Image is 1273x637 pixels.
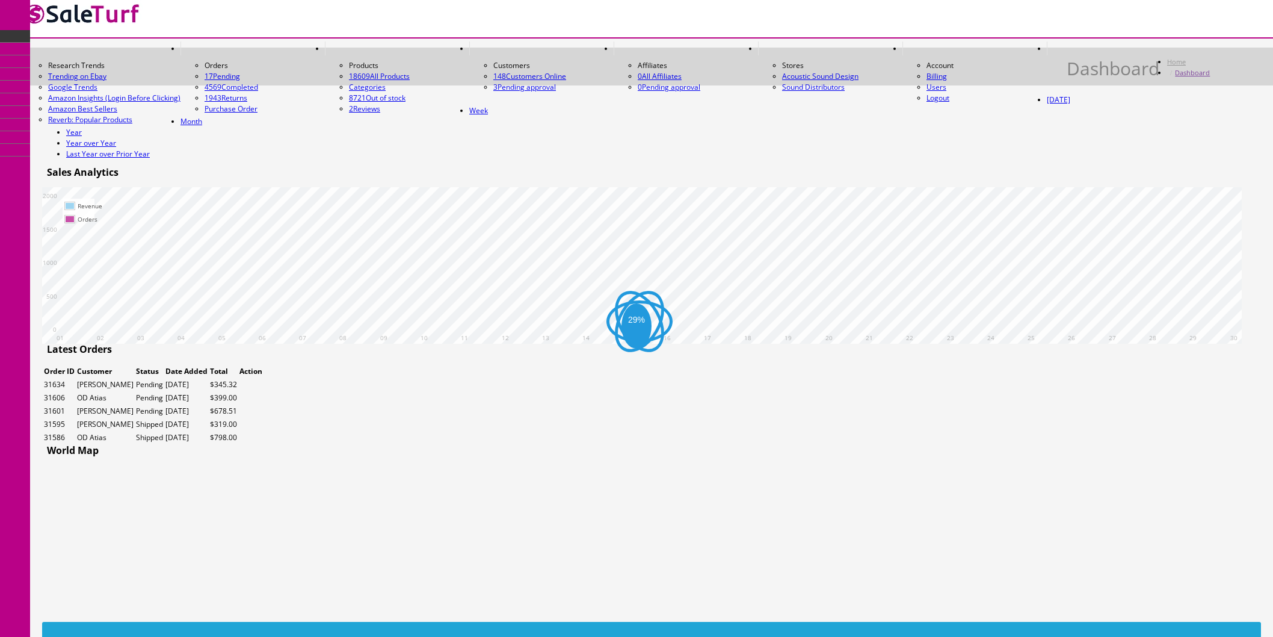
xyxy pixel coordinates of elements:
[205,71,213,81] span: 17
[77,200,103,212] td: Revenue
[43,365,75,378] td: Order ID
[638,60,758,71] li: Affiliates
[43,405,75,417] td: 31601
[926,93,949,103] a: Logout
[926,60,1047,71] li: Account
[66,127,82,137] a: Year
[493,71,566,81] a: 148Customers Online
[48,93,180,104] a: Amazon Insights (Login Before Clicking)
[205,93,221,103] span: 1943
[135,405,164,417] td: Pending
[76,405,134,417] td: [PERSON_NAME]
[42,344,112,355] h3: Latest Orders
[205,93,247,103] a: 1943Returns
[926,82,946,92] a: Users
[43,418,75,430] td: 31595
[48,60,180,71] li: Research Trends
[180,116,202,126] a: Month
[165,405,208,417] td: [DATE]
[1047,42,1067,55] a: HELP
[782,71,858,81] a: Acoustic Sound Design
[43,432,75,444] td: 31586
[165,432,208,444] td: [DATE]
[42,167,119,178] h3: Sales Analytics
[135,379,164,391] td: Pending
[135,432,164,444] td: Shipped
[76,365,134,378] td: Customer
[493,60,614,71] li: Customers
[209,405,238,417] td: $678.51
[209,379,238,391] td: $345.32
[349,71,410,81] a: 18609All Products
[165,418,208,430] td: [DATE]
[135,418,164,430] td: Shipped
[349,82,386,92] a: Categories
[638,82,642,92] span: 0
[493,82,556,92] a: 3Pending approval
[349,71,370,81] span: 18609
[205,60,325,71] li: Orders
[349,60,469,71] li: Products
[1167,57,1186,66] a: Home
[76,392,134,404] td: OD Atias
[48,82,180,93] a: Google Trends
[1175,68,1210,77] a: Dashboard
[493,71,506,81] span: 148
[638,82,700,92] a: 0Pending approval
[782,60,902,71] li: Stores
[209,418,238,430] td: $319.00
[76,418,134,430] td: [PERSON_NAME]
[1047,95,1070,105] a: [DATE]
[165,365,208,378] td: Date Added
[209,392,238,404] td: $399.00
[493,82,498,92] span: 3
[209,365,238,378] td: Total
[43,392,75,404] td: 31606
[135,365,164,378] td: Status
[349,93,405,103] a: 8721Out of stock
[165,392,208,404] td: [DATE]
[76,379,134,391] td: [PERSON_NAME]
[926,71,947,81] a: Billing
[205,71,325,82] a: 17Pending
[42,445,99,456] h3: World Map
[638,71,642,81] span: 0
[135,392,164,404] td: Pending
[782,82,845,92] a: Sound Distributors
[66,149,150,159] a: Last Year over Prior Year
[66,138,116,148] a: Year over Year
[77,213,103,225] td: Orders
[349,93,366,103] span: 8721
[239,365,263,378] td: Action
[205,82,221,92] span: 4569
[209,432,238,444] td: $798.00
[165,379,208,391] td: [DATE]
[76,432,134,444] td: OD Atias
[1067,63,1159,74] h1: Dashboard
[205,82,258,92] a: 4569Completed
[469,105,488,116] a: Week
[43,379,75,391] td: 31634
[638,71,682,81] a: 0All Affiliates
[48,71,180,82] a: Trending on Ebay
